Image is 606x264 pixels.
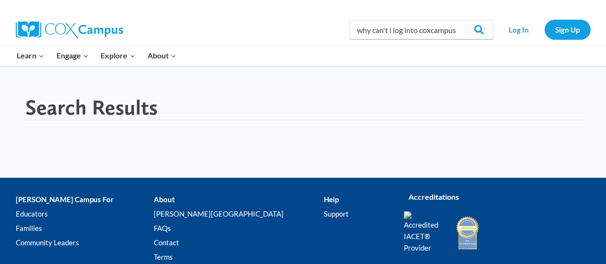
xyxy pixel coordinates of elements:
[16,207,154,221] a: Educators
[409,192,459,201] strong: Accreditations
[498,20,591,39] nav: Secondary Navigation
[154,221,324,235] a: FAQs
[17,49,44,62] span: Learn
[11,46,183,66] nav: Primary Navigation
[154,235,324,250] a: Contact
[154,207,324,221] a: [PERSON_NAME][GEOGRAPHIC_DATA]
[101,49,135,62] span: Explore
[404,211,445,253] img: Accredited IACET® Provider
[324,207,389,221] a: Support
[545,20,591,39] a: Sign Up
[498,20,540,39] a: Log In
[16,21,123,38] img: Cox Campus
[25,95,158,120] h1: Search Results
[456,215,480,251] img: IDA Accredited
[57,49,89,62] span: Engage
[16,221,154,235] a: Families
[154,250,324,264] a: Terms
[350,20,493,39] input: Search Cox Campus
[16,235,154,250] a: Community Leaders
[148,49,176,62] span: About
